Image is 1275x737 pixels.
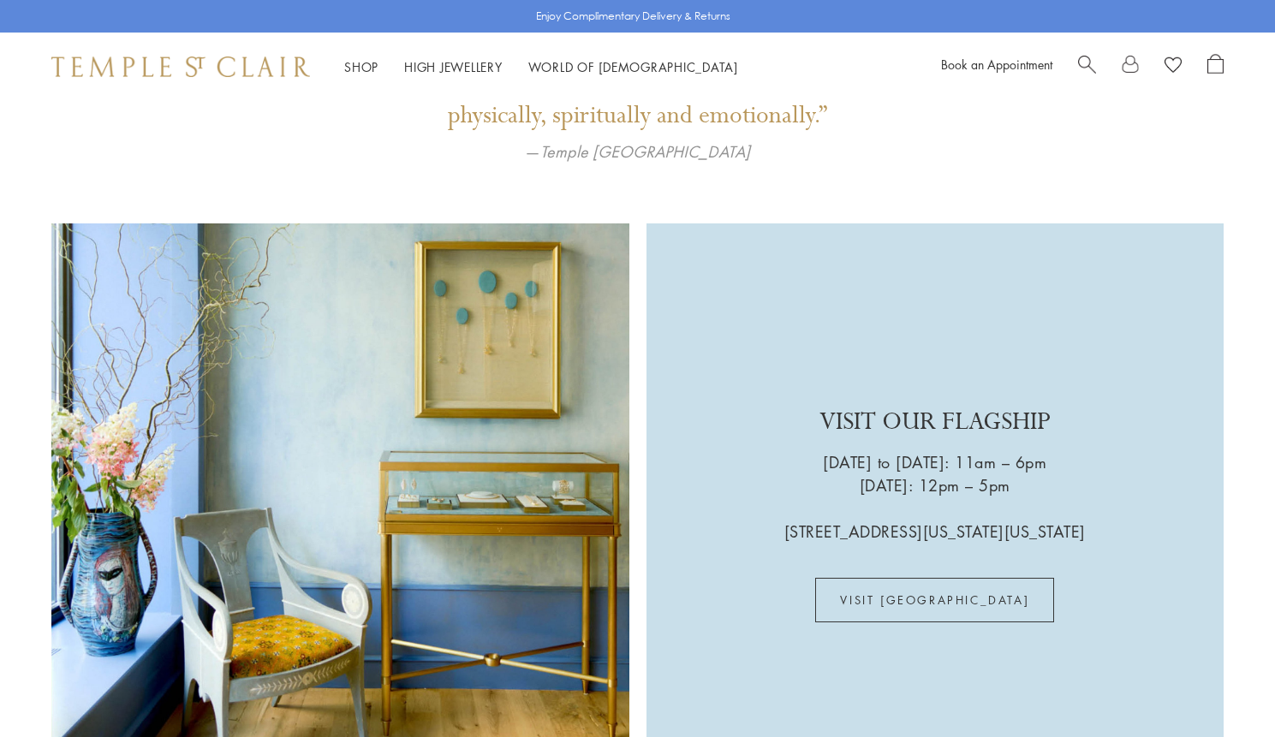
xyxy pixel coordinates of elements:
[344,58,378,75] a: ShopShop
[819,401,1051,451] p: VISIT OUR FLAGSHIP
[1207,54,1224,80] a: Open Shopping Bag
[815,578,1054,622] a: VISIT [GEOGRAPHIC_DATA]
[823,451,1046,497] p: [DATE] to [DATE]: 11am – 6pm [DATE]: 12pm – 5pm
[338,140,938,163] p: —
[1078,54,1096,80] a: Search
[404,58,503,75] a: High JewelleryHigh Jewellery
[344,56,738,78] nav: Main navigation
[528,58,738,75] a: World of [DEMOGRAPHIC_DATA]World of [DEMOGRAPHIC_DATA]
[540,140,750,163] em: Temple [GEOGRAPHIC_DATA]
[784,497,1086,544] p: [STREET_ADDRESS][US_STATE][US_STATE]
[941,56,1052,73] a: Book an Appointment
[536,8,730,25] p: Enjoy Complimentary Delivery & Returns
[1165,54,1182,80] a: View Wishlist
[51,56,310,77] img: Temple St. Clair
